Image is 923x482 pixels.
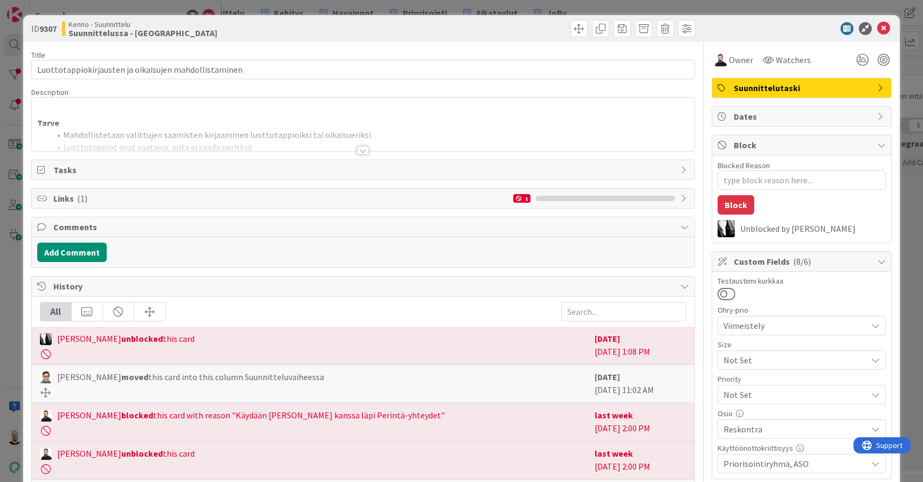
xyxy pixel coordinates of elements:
span: ID [31,22,57,35]
span: Block [734,139,872,152]
b: [DATE] [595,371,620,382]
div: 1 [513,194,531,203]
b: last week [595,448,633,459]
b: moved [121,371,148,382]
span: Viimeistely [724,318,862,333]
img: TK [714,53,727,66]
span: Kenno - Suunnittelu [68,20,217,29]
b: unblocked [121,333,163,344]
div: [DATE] 1:08 PM [595,332,686,359]
span: Suunnittelutaski [734,81,872,94]
button: Block [718,195,754,215]
div: Size [718,341,886,348]
input: Search... [561,302,686,321]
span: History [53,280,675,293]
span: [PERSON_NAME] this card [57,447,195,460]
span: Reskontra [724,423,867,436]
div: Priority [718,375,886,383]
span: [PERSON_NAME] this card [57,332,195,345]
img: TK [40,410,52,422]
span: [PERSON_NAME] this card into this column Suunnitteluvaiheessa [57,370,324,383]
span: Dates [734,110,872,123]
span: Custom Fields [734,255,872,268]
span: Watchers [776,53,811,66]
div: Osio [718,410,886,417]
b: [DATE] [595,333,620,344]
span: ( 1 ) [77,193,87,204]
span: Not Set [724,387,862,402]
span: Owner [729,53,753,66]
img: KV [40,333,52,345]
img: SM [40,371,52,383]
strong: Tarve [37,118,59,128]
b: unblocked [121,448,163,459]
span: Support [23,2,49,15]
div: Käyttöönottokriittisyys [718,444,886,452]
div: Unblocked by [PERSON_NAME] [740,224,886,233]
b: blocked [121,410,153,421]
input: type card name here... [31,60,695,79]
span: [PERSON_NAME] this card with reason "Käydään [PERSON_NAME] kanssa läpi Perintä-yhteydet" [57,409,445,422]
div: [DATE] 2:00 PM [595,447,686,474]
b: last week [595,410,633,421]
div: [DATE] 2:00 PM [595,409,686,436]
span: Description [31,87,68,97]
span: Not Set [724,353,862,368]
div: Ohry-prio [718,306,886,314]
img: TK [40,448,52,460]
button: Add Comment [37,243,107,262]
span: ( 8/6 ) [793,256,811,267]
b: Suunnittelussa - [GEOGRAPHIC_DATA] [68,29,217,37]
div: Testaustiimi kurkkaa [718,277,886,285]
b: 9307 [39,23,57,34]
label: Title [31,50,45,60]
div: All [40,302,72,321]
span: Comments [53,221,675,233]
span: Links [53,192,508,205]
div: [DATE] 11:02 AM [595,370,686,397]
span: Priorisointiryhmä, ASO [724,457,867,470]
label: Blocked Reason [718,161,770,170]
img: KV [718,220,735,237]
span: Tasks [53,163,675,176]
